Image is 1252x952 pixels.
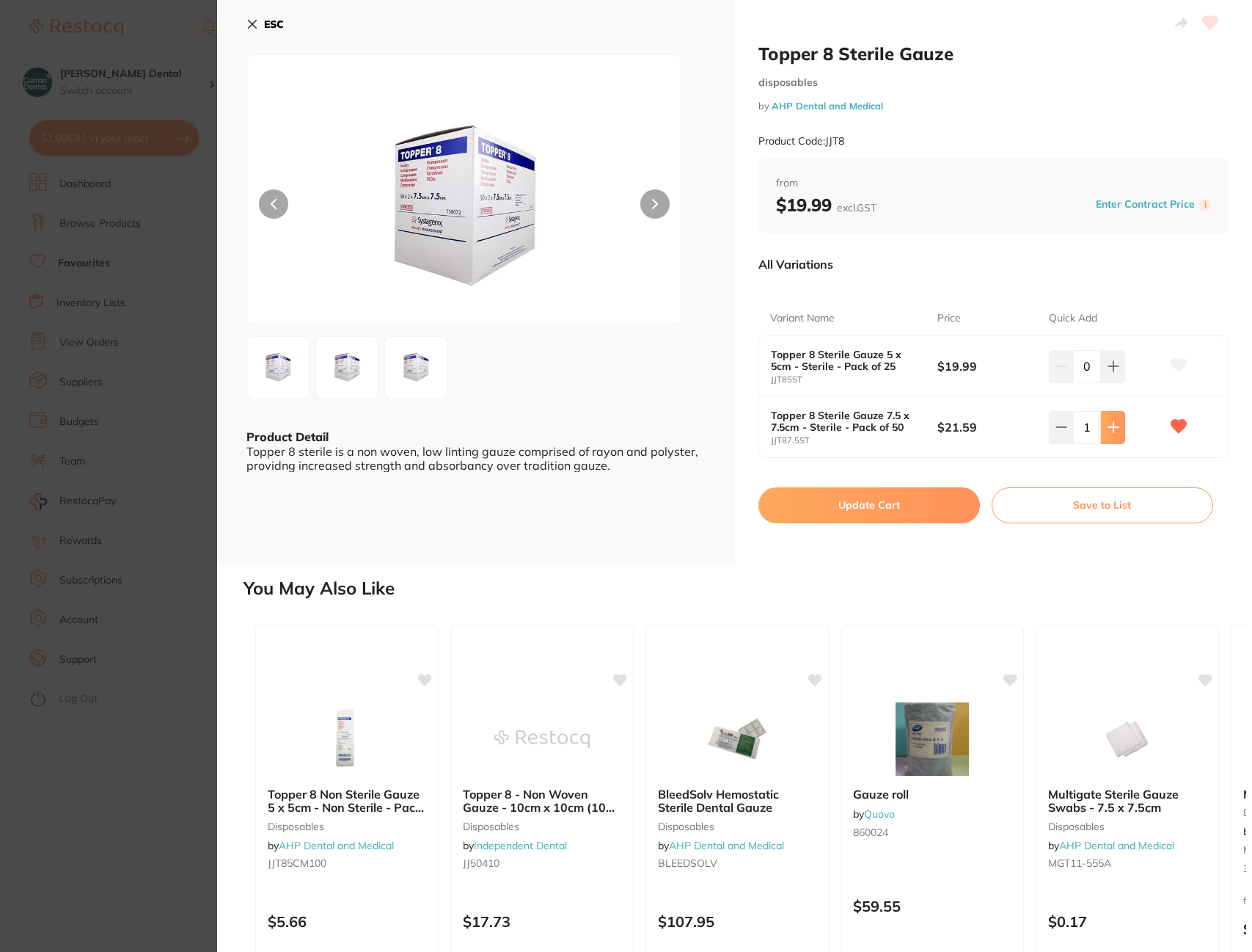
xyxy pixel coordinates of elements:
[268,857,426,869] small: JJT85CM100
[772,100,883,112] a: AHP Dental and Medical
[776,176,1212,191] span: from
[758,43,1229,65] h2: Topper 8 Sterile Gauze
[771,436,938,446] small: JJT87.5ST
[937,419,1038,435] b: $21.59
[463,821,621,832] small: disposables
[268,839,394,852] span: by
[771,349,921,372] b: Topper 8 Sterile Gauze 5 x 5cm - Sterile - Pack of 25
[937,358,1038,374] b: $19.99
[463,788,621,815] b: Topper 8 - Non Woven Gauze - 10cm x 10cm (100 Pack)
[658,839,784,852] span: by
[864,807,895,821] a: Quovo
[268,821,426,832] small: disposables
[1091,197,1199,211] button: Enter Contract Price
[658,857,816,869] small: BLEEDSOLV
[758,76,1229,89] small: disposables
[853,826,1011,838] small: 860024
[463,913,621,930] p: $17.73
[853,807,895,821] span: by
[1048,839,1174,852] span: by
[658,913,816,930] p: $107.95
[268,913,426,930] p: $5.66
[837,201,876,214] span: excl. GST
[992,487,1213,523] button: Save to List
[669,839,784,852] a: AHP Dental and Medical
[1048,857,1207,869] small: MGT11-555A
[771,410,921,433] b: Topper 8 Sterile Gauze 7.5 x 7.5cm - Sterile - Pack of 50
[463,839,567,852] span: by
[252,341,304,394] img: LWpwZy01OTE1MA
[334,92,594,324] img: LWpwZy01OTE1MA
[463,857,621,869] small: JJ50410
[244,578,1246,599] h2: You May Also Like
[299,702,395,776] img: Topper 8 Non Sterile Gauze 5 x 5cm - Non Sterile - Pack of 100
[853,788,1011,801] b: Gauze roll
[279,839,394,852] a: AHP Dental and Medical
[758,101,1229,112] small: by
[268,788,426,815] b: Topper 8 Non Sterile Gauze 5 x 5cm - Non Sterile - Pack of 100
[494,702,590,776] img: Topper 8 - Non Woven Gauze - 10cm x 10cm (100 Pack)
[770,311,835,326] p: Variant Name
[1048,913,1207,930] p: $0.17
[389,341,442,394] img: LWpwZy01OTE1Mg
[1048,821,1207,832] small: disposables
[771,375,938,385] small: JJT85ST
[246,12,284,37] button: ESC
[937,311,961,326] p: Price
[1199,199,1211,211] label: i
[1080,702,1175,776] img: Multigate Sterile Gauze Swabs - 7.5 x 7.5cm
[758,487,980,523] button: Update Cart
[758,135,844,148] small: Product Code: JJT8
[1049,311,1097,326] p: Quick Add
[885,702,980,776] img: Gauze roll
[1059,839,1174,852] a: AHP Dental and Medical
[321,341,373,394] img: LWpwZy01OTE1MQ
[474,839,567,852] a: Independent Dental
[776,194,876,216] b: $19.99
[658,821,816,832] small: disposables
[264,18,284,31] b: ESC
[758,257,833,272] p: All Variations
[853,898,1011,915] p: $59.55
[1048,788,1207,815] b: Multigate Sterile Gauze Swabs - 7.5 x 7.5cm
[246,445,706,472] div: Topper 8 sterile is a non woven, low linting gauze comprised of rayon and polyster, providng incr...
[246,429,329,444] b: Product Detail
[658,788,816,815] b: BleedSolv Hemostatic Sterile Dental Gauze
[689,702,785,776] img: BleedSolv Hemostatic Sterile Dental Gauze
